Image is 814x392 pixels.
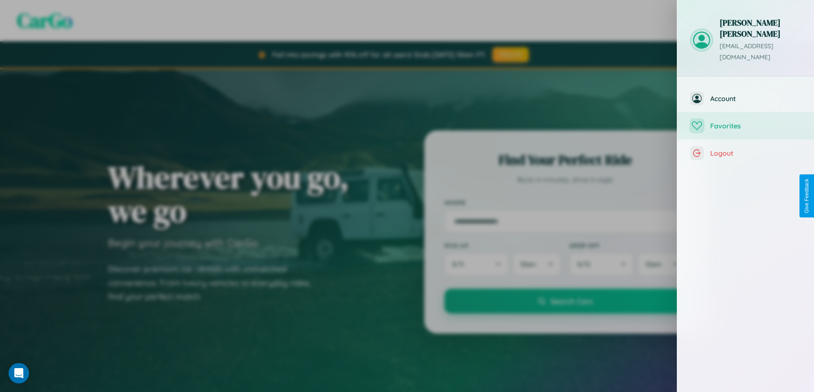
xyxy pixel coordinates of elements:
div: Give Feedback [804,179,810,213]
p: [EMAIL_ADDRESS][DOMAIN_NAME] [720,41,801,63]
button: Logout [677,139,814,167]
h3: [PERSON_NAME] [PERSON_NAME] [720,17,801,39]
div: Open Intercom Messenger [9,363,29,383]
button: Account [677,85,814,112]
span: Logout [710,149,801,157]
button: Favorites [677,112,814,139]
span: Favorites [710,122,801,130]
span: Account [710,94,801,103]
